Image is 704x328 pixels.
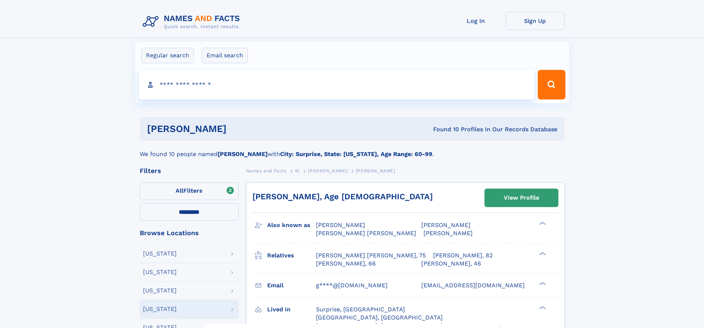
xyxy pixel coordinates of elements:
[316,251,426,260] a: [PERSON_NAME] [PERSON_NAME], 75
[308,166,347,175] a: [PERSON_NAME]
[267,279,316,292] h3: Email
[421,282,525,289] span: [EMAIL_ADDRESS][DOMAIN_NAME]
[143,251,177,257] div: [US_STATE]
[316,314,443,321] span: [GEOGRAPHIC_DATA], [GEOGRAPHIC_DATA]
[504,189,539,206] div: View Profile
[280,151,432,158] b: City: Surprise, State: [US_STATE], Age Range: 60-99
[295,166,300,175] a: W
[140,182,239,200] label: Filters
[143,288,177,294] div: [US_STATE]
[316,306,405,313] span: Surprise, [GEOGRAPHIC_DATA]
[252,192,433,201] a: [PERSON_NAME], Age [DEMOGRAPHIC_DATA]
[537,281,546,286] div: ❯
[143,269,177,275] div: [US_STATE]
[308,168,347,173] span: [PERSON_NAME]
[140,230,239,236] div: Browse Locations
[538,70,565,99] button: Search Button
[140,141,565,159] div: We found 10 people named with .
[537,251,546,256] div: ❯
[218,151,268,158] b: [PERSON_NAME]
[147,124,330,133] h1: [PERSON_NAME]
[139,70,535,99] input: search input
[267,303,316,316] h3: Lived in
[140,168,239,174] div: Filters
[356,168,395,173] span: [PERSON_NAME]
[143,306,177,312] div: [US_STATE]
[267,219,316,231] h3: Also known as
[537,221,546,226] div: ❯
[316,222,365,229] span: [PERSON_NAME]
[506,12,565,30] a: Sign Up
[295,168,300,173] span: W
[421,222,470,229] span: [PERSON_NAME]
[202,48,248,63] label: Email search
[246,166,287,175] a: Names and Facts
[316,260,376,268] a: [PERSON_NAME], 66
[421,260,481,268] a: [PERSON_NAME], 46
[485,189,558,207] a: View Profile
[446,12,506,30] a: Log In
[330,125,557,133] div: Found 10 Profiles In Our Records Database
[424,230,473,237] span: [PERSON_NAME]
[140,12,246,32] img: Logo Names and Facts
[433,251,493,260] a: [PERSON_NAME], 82
[141,48,194,63] label: Regular search
[537,305,546,310] div: ❯
[176,187,183,194] span: All
[267,249,316,262] h3: Relatives
[316,230,416,237] span: [PERSON_NAME] [PERSON_NAME]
